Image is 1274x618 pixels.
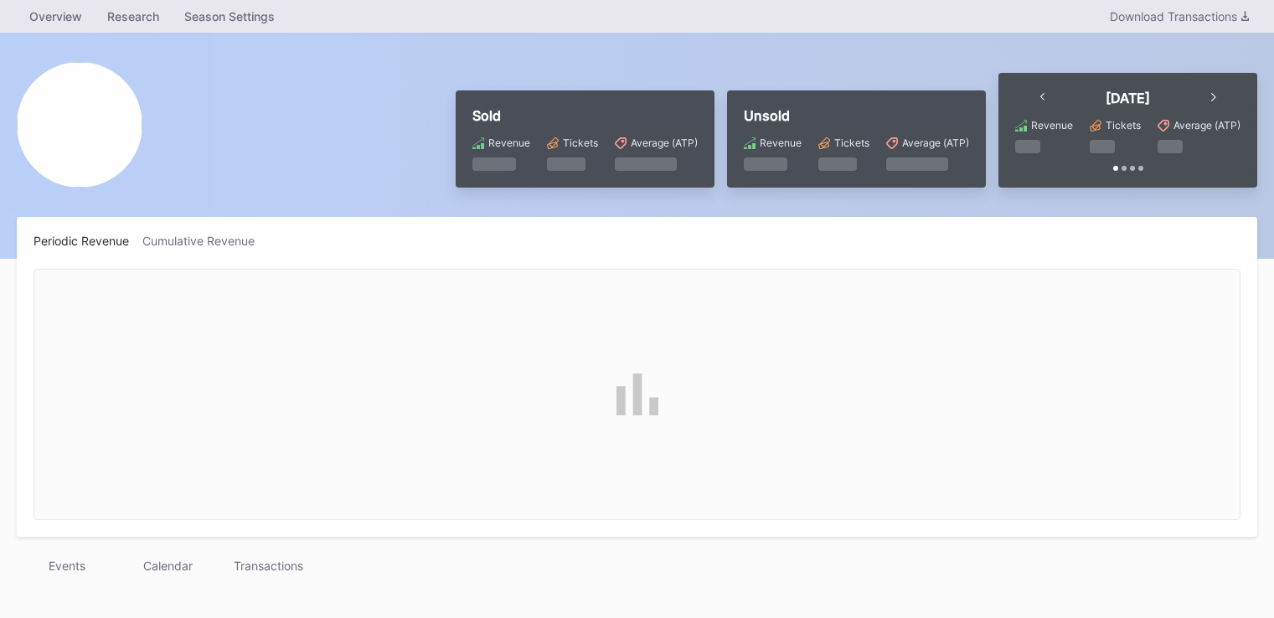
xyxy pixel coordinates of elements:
div: Average (ATP) [902,136,969,149]
div: Calendar [117,554,218,578]
div: Revenue [488,136,530,149]
div: Events [17,554,117,578]
div: Average (ATP) [1173,119,1240,131]
div: Tickets [563,136,598,149]
div: Average (ATP) [631,136,698,149]
button: Download Transactions [1101,5,1257,28]
div: Revenue [760,136,802,149]
div: Cumulative Revenue [142,234,268,248]
a: Research [95,4,172,28]
div: Sold [472,107,698,124]
div: Revenue [1031,119,1073,131]
div: Transactions [218,554,318,578]
div: Tickets [834,136,869,149]
a: Season Settings [172,4,287,28]
div: Tickets [1106,119,1141,131]
div: Periodic Revenue [34,234,142,248]
a: Overview [17,4,95,28]
div: [DATE] [1106,90,1150,106]
div: Download Transactions [1110,9,1249,23]
div: Unsold [744,107,969,124]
